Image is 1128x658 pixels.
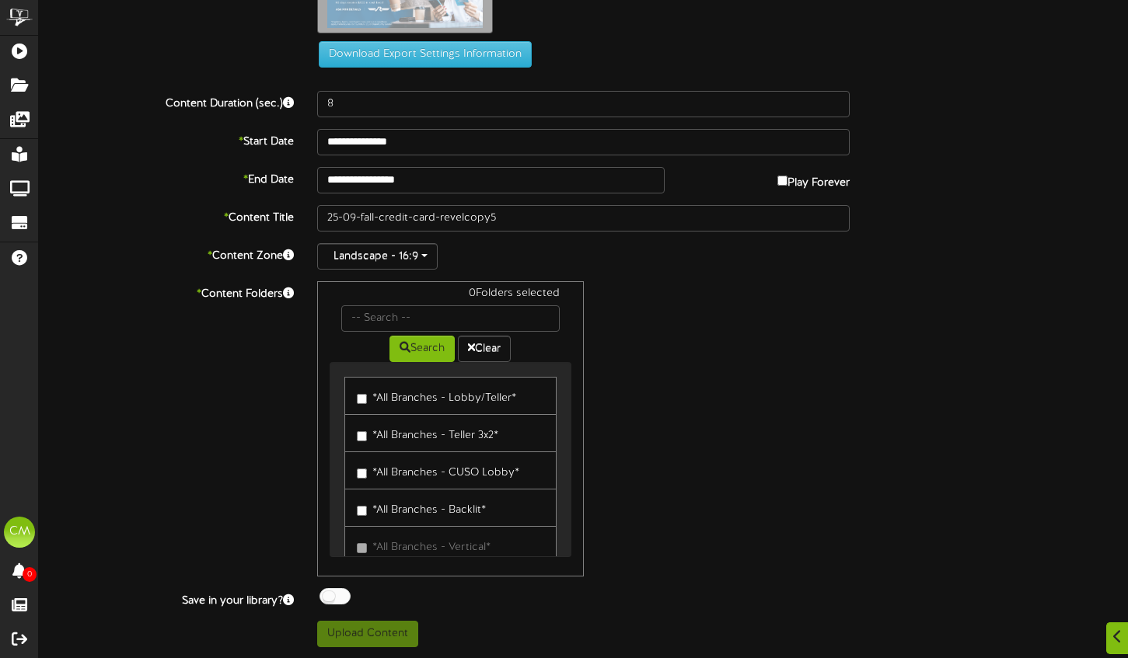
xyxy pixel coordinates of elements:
[357,460,519,481] label: *All Branches - CUSO Lobby*
[27,588,306,609] label: Save in your library?
[317,205,850,232] input: Title of this Content
[311,48,532,60] a: Download Export Settings Information
[357,394,367,404] input: *All Branches - Lobby/Teller*
[357,468,367,479] input: *All Branches - CUSO Lobby*
[319,41,532,68] button: Download Export Settings Information
[389,336,455,362] button: Search
[777,167,850,191] label: Play Forever
[27,167,306,188] label: End Date
[27,281,306,302] label: Content Folders
[4,517,35,548] div: CM
[23,567,37,582] span: 0
[317,243,438,270] button: Landscape - 16:9
[357,543,367,553] input: *All Branches - Vertical*
[777,176,788,186] input: Play Forever
[317,621,418,647] button: Upload Content
[27,91,306,112] label: Content Duration (sec.)
[341,305,560,332] input: -- Search --
[27,243,306,264] label: Content Zone
[330,286,571,305] div: 0 Folders selected
[357,497,486,518] label: *All Branches - Backlit*
[357,385,516,406] label: *All Branches - Lobby/Teller*
[27,205,306,226] label: Content Title
[357,423,498,444] label: *All Branches - Teller 3x2*
[458,336,511,362] button: Clear
[27,129,306,150] label: Start Date
[372,541,491,553] span: *All Branches - Vertical*
[357,506,367,516] input: *All Branches - Backlit*
[357,431,367,441] input: *All Branches - Teller 3x2*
